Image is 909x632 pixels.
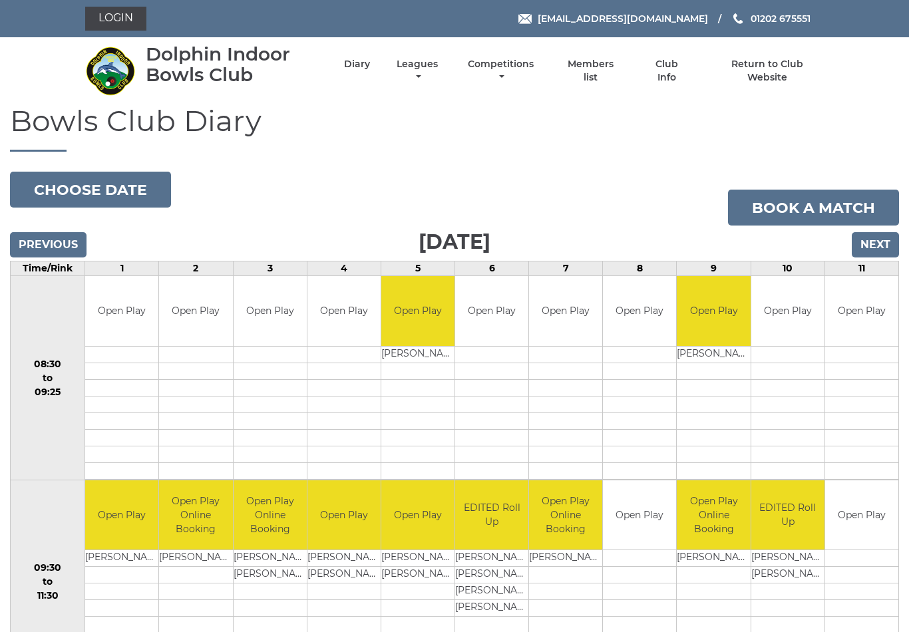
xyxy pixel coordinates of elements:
[307,261,381,276] td: 4
[529,480,602,550] td: Open Play Online Booking
[518,11,708,26] a: Email [EMAIL_ADDRESS][DOMAIN_NAME]
[307,567,381,583] td: [PERSON_NAME]
[603,261,677,276] td: 8
[731,11,811,26] a: Phone us 01202 675551
[10,232,87,257] input: Previous
[677,480,750,550] td: Open Play Online Booking
[455,276,528,346] td: Open Play
[751,261,824,276] td: 10
[159,276,232,346] td: Open Play
[464,58,537,84] a: Competitions
[538,13,708,25] span: [EMAIL_ADDRESS][DOMAIN_NAME]
[518,14,532,24] img: Email
[381,550,454,567] td: [PERSON_NAME]
[677,276,750,346] td: Open Play
[381,346,454,363] td: [PERSON_NAME]
[393,58,441,84] a: Leagues
[751,567,824,583] td: [PERSON_NAME]
[560,58,622,84] a: Members list
[307,276,381,346] td: Open Play
[603,480,676,550] td: Open Play
[307,550,381,567] td: [PERSON_NAME]
[381,480,454,550] td: Open Play
[234,276,307,346] td: Open Play
[234,480,307,550] td: Open Play Online Booking
[455,583,528,600] td: [PERSON_NAME]
[645,58,688,84] a: Club Info
[10,172,171,208] button: Choose date
[529,550,602,567] td: [PERSON_NAME]
[824,261,898,276] td: 11
[677,346,750,363] td: [PERSON_NAME]
[85,550,158,567] td: [PERSON_NAME]
[85,46,135,96] img: Dolphin Indoor Bowls Club
[307,480,381,550] td: Open Play
[751,550,824,567] td: [PERSON_NAME]
[85,7,146,31] a: Login
[11,261,85,276] td: Time/Rink
[677,550,750,567] td: [PERSON_NAME]
[603,276,676,346] td: Open Play
[455,480,528,550] td: EDITED Roll Up
[159,261,233,276] td: 2
[751,480,824,550] td: EDITED Roll Up
[852,232,899,257] input: Next
[455,567,528,583] td: [PERSON_NAME]
[733,13,743,24] img: Phone us
[455,261,529,276] td: 6
[159,550,232,567] td: [PERSON_NAME]
[159,480,232,550] td: Open Play Online Booking
[10,104,899,152] h1: Bowls Club Diary
[85,480,158,550] td: Open Play
[728,190,899,226] a: Book a match
[455,550,528,567] td: [PERSON_NAME]
[751,276,824,346] td: Open Play
[529,276,602,346] td: Open Play
[85,276,158,346] td: Open Play
[344,58,370,71] a: Diary
[529,261,603,276] td: 7
[455,600,528,617] td: [PERSON_NAME]
[381,261,454,276] td: 5
[234,567,307,583] td: [PERSON_NAME]
[233,261,307,276] td: 3
[11,276,85,480] td: 08:30 to 09:25
[711,58,824,84] a: Return to Club Website
[825,276,898,346] td: Open Play
[85,261,159,276] td: 1
[381,567,454,583] td: [PERSON_NAME]
[825,480,898,550] td: Open Play
[751,13,811,25] span: 01202 675551
[146,44,321,85] div: Dolphin Indoor Bowls Club
[677,261,751,276] td: 9
[381,276,454,346] td: Open Play
[234,550,307,567] td: [PERSON_NAME]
